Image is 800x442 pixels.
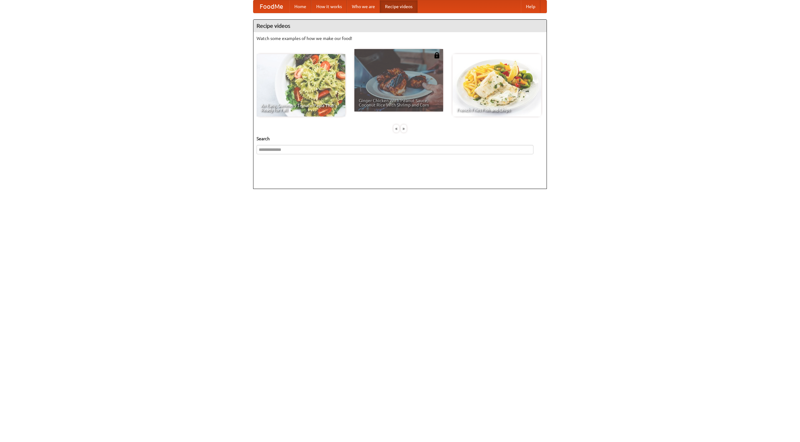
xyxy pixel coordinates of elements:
[434,52,440,58] img: 483408.png
[311,0,347,13] a: How it works
[253,0,289,13] a: FoodMe
[289,0,311,13] a: Home
[521,0,540,13] a: Help
[380,0,417,13] a: Recipe videos
[347,0,380,13] a: Who we are
[257,136,543,142] h5: Search
[257,54,345,117] a: An Easy, Summery Tomato Pasta That's Ready for Fall
[261,103,341,112] span: An Easy, Summery Tomato Pasta That's Ready for Fall
[393,125,399,132] div: «
[253,20,547,32] h4: Recipe videos
[257,35,543,42] p: Watch some examples of how we make our food!
[452,54,541,117] a: French Fries Fish and Chips
[401,125,407,132] div: »
[457,108,537,112] span: French Fries Fish and Chips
